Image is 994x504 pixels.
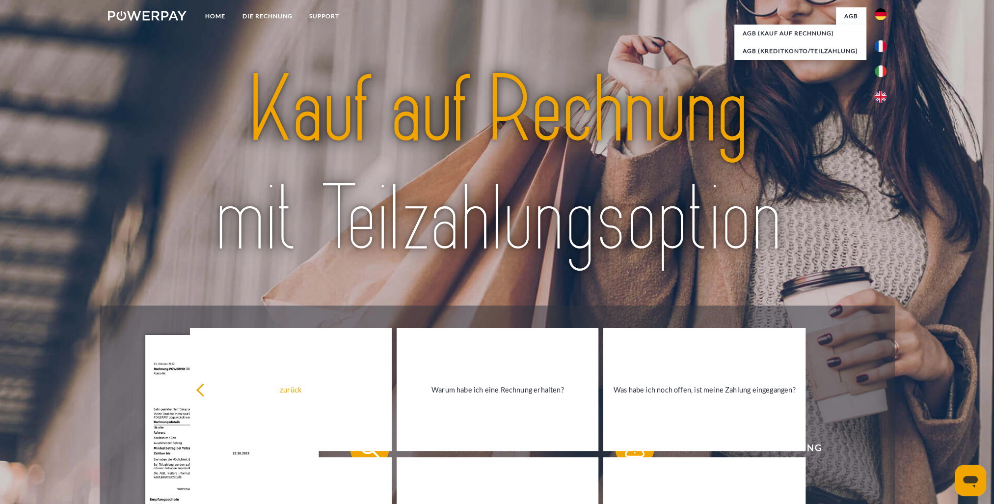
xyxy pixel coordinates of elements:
[609,383,799,396] div: Was habe ich noch offen, ist meine Zahlung eingegangen?
[734,42,866,60] a: AGB (Kreditkonto/Teilzahlung)
[146,51,848,280] img: title-powerpay_de.svg
[875,91,887,103] img: en
[300,7,347,25] a: SUPPORT
[875,8,887,20] img: de
[875,65,887,77] img: it
[603,328,805,451] a: Was habe ich noch offen, ist meine Zahlung eingegangen?
[734,25,866,42] a: AGB (Kauf auf Rechnung)
[197,7,234,25] a: Home
[955,465,986,496] iframe: Schaltfläche zum Öffnen des Messaging-Fensters
[108,11,187,21] img: logo-powerpay-white.svg
[196,383,386,396] div: zurück
[234,7,300,25] a: DIE RECHNUNG
[875,40,887,52] img: fr
[836,7,866,25] a: agb
[403,383,592,396] div: Warum habe ich eine Rechnung erhalten?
